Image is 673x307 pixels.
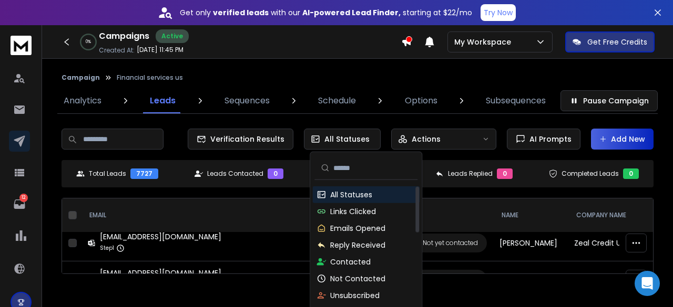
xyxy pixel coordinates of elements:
p: 12 [19,194,28,202]
p: Get Free Credits [587,37,647,47]
div: Not yet contacted [409,238,478,248]
p: Leads [150,94,176,107]
p: Financial services us [117,73,183,82]
p: Emails Opened [330,223,385,234]
p: Get only with our starting at $22/mo [180,7,472,18]
p: Total Leads [89,170,126,178]
p: Schedule [318,94,356,107]
p: [DATE] 11:45 PM [137,46,183,54]
td: Zeal Credit Union [568,225,660,261]
p: Completed Leads [562,170,619,178]
p: 0 % [86,39,91,45]
strong: verified leads [213,7,269,18]
td: Zeal Credit Union [568,261,660,298]
div: 0 [497,168,513,179]
div: 0 [623,168,639,179]
p: Try Now [484,7,513,18]
td: [PERSON_NAME] [493,261,568,298]
p: Links Clicked [330,206,376,217]
p: Contacted [330,257,371,267]
p: All Statuses [324,134,370,144]
button: Try Now [481,4,516,21]
p: Leads Contacted [207,170,263,178]
span: Verification Results [206,134,284,144]
div: 7727 [130,168,158,179]
th: Company Name [568,198,660,232]
p: Not Contacted [330,273,385,284]
div: Active [156,29,189,43]
button: Campaign [62,73,100,82]
div: [EMAIL_ADDRESS][DOMAIN_NAME] [100,231,221,242]
p: Unsubscribed [330,290,380,301]
img: logo [11,36,32,55]
button: Verification Results [188,129,293,150]
p: All Statuses [330,189,372,200]
a: Subsequences [480,88,552,113]
button: AI Prompts [507,129,580,150]
strong: AI-powered Lead Finder, [302,7,401,18]
a: 12 [9,194,30,215]
p: Analytics [64,94,101,107]
div: [EMAIL_ADDRESS][DOMAIN_NAME] [100,268,221,278]
th: EMAIL [81,198,343,232]
button: Get Free Credits [565,31,655,52]
span: AI Prompts [525,134,572,144]
p: Reply Received [330,240,385,250]
p: My Workspace [454,37,515,47]
a: Leads [144,88,182,113]
p: Options [405,94,437,107]
th: NAME [493,198,568,232]
p: Created At: [99,46,135,55]
div: 0 [268,168,283,179]
a: Sequences [218,88,276,113]
h1: Campaigns [99,30,149,43]
p: Step 1 [100,243,114,253]
button: Pause Campaign [560,90,658,111]
p: Leads Replied [448,170,493,178]
p: Actions [412,134,441,144]
p: Sequences [225,94,270,107]
button: Add New [591,129,654,150]
a: Options [399,88,444,113]
a: Schedule [312,88,362,113]
p: Subsequences [486,94,546,107]
a: Analytics [57,88,108,113]
div: Open Intercom Messenger [635,271,660,296]
td: [PERSON_NAME] [493,225,568,261]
